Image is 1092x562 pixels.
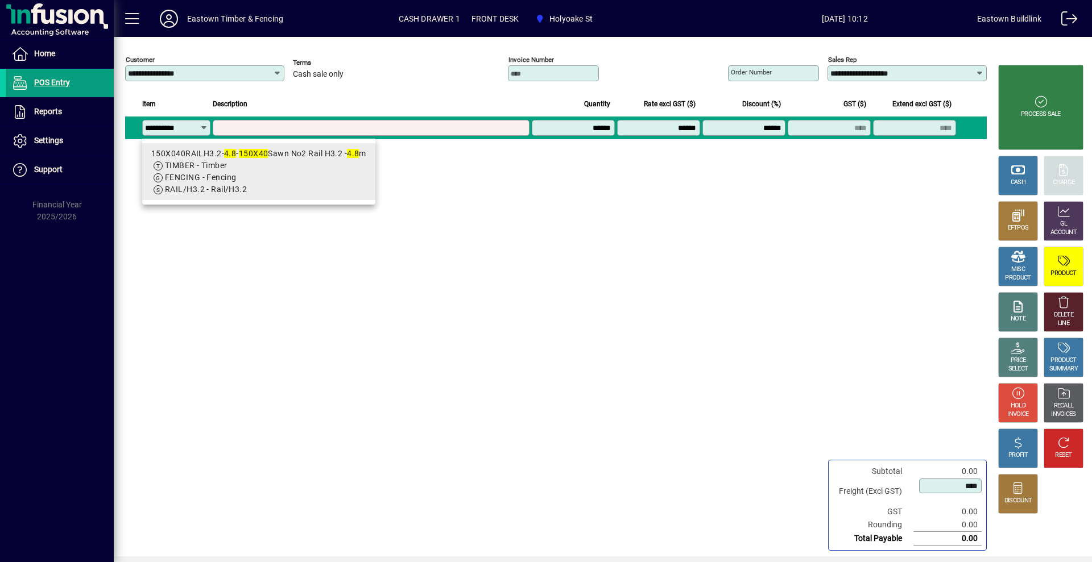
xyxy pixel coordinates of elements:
[142,98,156,110] span: Item
[833,465,913,478] td: Subtotal
[6,127,114,155] a: Settings
[399,10,460,28] span: CASH DRAWER 1
[644,98,696,110] span: Rate excl GST ($)
[833,518,913,532] td: Rounding
[549,10,593,28] span: Holyoake St
[712,10,977,28] span: [DATE] 10:12
[293,70,344,79] span: Cash sale only
[1008,451,1028,460] div: PROFIT
[833,478,913,505] td: Freight (Excl GST)
[584,98,610,110] span: Quantity
[165,185,247,194] span: RAIL/H3.2 - Rail/H3.2
[1054,311,1073,319] div: DELETE
[1011,402,1025,410] div: HOLD
[151,9,187,29] button: Profile
[1021,110,1061,119] div: PROCESS SALE
[1011,178,1025,187] div: CASH
[224,149,236,158] em: 4.8
[731,68,772,76] mat-label: Order number
[34,107,62,116] span: Reports
[1055,451,1072,460] div: RESET
[1008,365,1028,373] div: SELECT
[165,161,227,170] span: TIMBER - Timber
[1053,178,1075,187] div: CHARGE
[833,532,913,546] td: Total Payable
[1050,356,1076,365] div: PRODUCT
[1005,274,1031,282] div: PRODUCT
[833,505,913,518] td: GST
[843,98,866,110] span: GST ($)
[151,148,366,160] div: 150X040RAILH3.2- - Sawn No2 Rail H3.2 - m
[6,156,114,184] a: Support
[977,10,1041,28] div: Eastown Buildlink
[471,10,519,28] span: FRONT DESK
[1011,315,1025,323] div: NOTE
[913,505,982,518] td: 0.00
[34,165,63,174] span: Support
[1058,319,1069,328] div: LINE
[1053,2,1078,39] a: Logout
[913,465,982,478] td: 0.00
[187,10,283,28] div: Eastown Timber & Fencing
[1051,410,1076,419] div: INVOICES
[1050,269,1076,278] div: PRODUCT
[828,56,857,64] mat-label: Sales rep
[1007,410,1028,419] div: INVOICE
[142,143,375,200] mat-option: 150X040RAILH3.2-4.8 - 150X40 Sawn No2 Rail H3.2 - 4.8m
[1050,228,1077,237] div: ACCOUNT
[34,49,55,58] span: Home
[126,56,155,64] mat-label: Customer
[213,98,247,110] span: Description
[239,149,268,158] em: 150X40
[347,149,359,158] em: 4.8
[531,9,597,29] span: Holyoake St
[913,518,982,532] td: 0.00
[34,78,70,87] span: POS Entry
[1004,497,1032,505] div: DISCOUNT
[913,532,982,546] td: 0.00
[742,98,781,110] span: Discount (%)
[293,59,361,66] span: Terms
[892,98,952,110] span: Extend excl GST ($)
[1011,356,1026,365] div: PRICE
[1008,224,1029,232] div: EFTPOS
[1054,402,1074,410] div: RECALL
[1011,265,1025,274] div: MISC
[6,98,114,126] a: Reports
[34,136,63,145] span: Settings
[1049,365,1078,373] div: SUMMARY
[508,56,554,64] mat-label: Invoice number
[6,40,114,68] a: Home
[1060,220,1068,228] div: GL
[165,173,236,182] span: FENCING - Fencing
